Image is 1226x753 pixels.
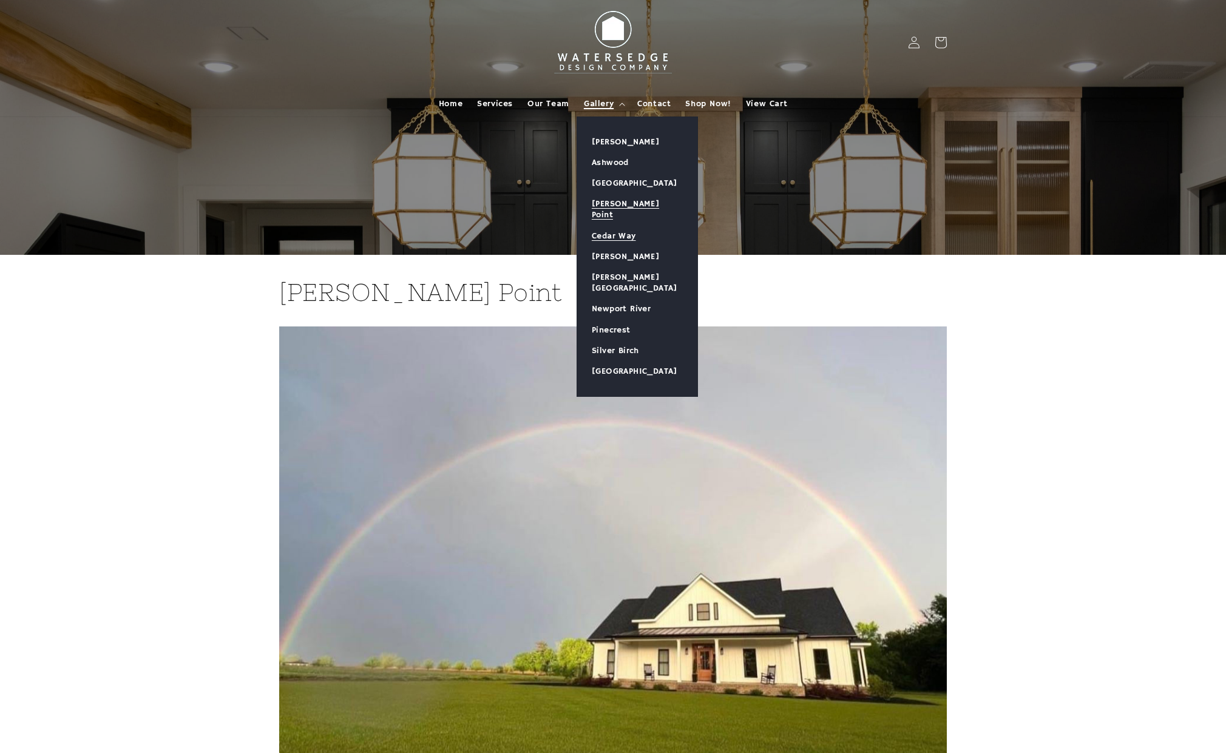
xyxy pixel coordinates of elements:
a: Home [432,91,470,116]
a: View Cart [739,91,794,116]
a: Pinecrest [577,320,697,340]
a: [PERSON_NAME] [577,246,697,267]
a: Services [470,91,520,116]
a: Contact [630,91,678,116]
span: Gallery [584,98,614,109]
a: [PERSON_NAME] Point [577,194,697,225]
a: [GEOGRAPHIC_DATA] [577,173,697,194]
a: [PERSON_NAME][GEOGRAPHIC_DATA] [577,267,697,299]
a: Cedar Way [577,226,697,246]
summary: Gallery [577,91,630,116]
a: [GEOGRAPHIC_DATA] [577,361,697,382]
a: Our Team [520,91,577,116]
a: Silver Birch [577,340,697,361]
img: Watersedge Design Co [546,5,680,80]
a: Shop Now! [678,91,738,116]
span: Services [477,98,513,109]
span: View Cart [746,98,787,109]
span: Home [439,98,462,109]
span: Shop Now! [685,98,731,109]
a: Newport River [577,299,697,319]
h2: [PERSON_NAME] Point [279,277,947,308]
span: Our Team [527,98,569,109]
a: Ashwood [577,152,697,173]
a: [PERSON_NAME] [577,132,697,152]
span: Contact [637,98,671,109]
